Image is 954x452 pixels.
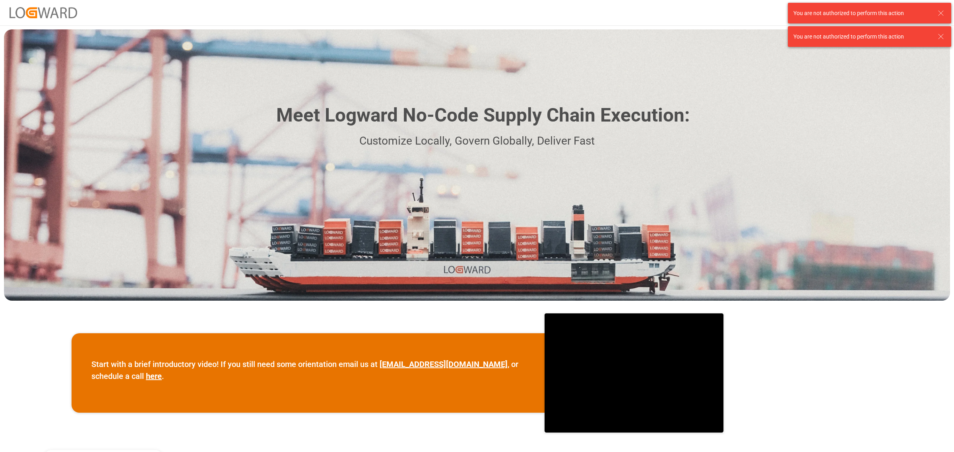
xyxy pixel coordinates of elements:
[380,359,508,369] a: [EMAIL_ADDRESS][DOMAIN_NAME]
[793,9,930,17] div: You are not authorized to perform this action
[91,358,525,382] p: Start with a brief introductory video! If you still need some orientation email us at , or schedu...
[793,33,930,41] div: You are not authorized to perform this action
[264,132,690,150] p: Customize Locally, Govern Globally, Deliver Fast
[146,371,162,381] a: here
[276,101,690,129] h1: Meet Logward No-Code Supply Chain Execution:
[10,7,77,18] img: Logward_new_orange.png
